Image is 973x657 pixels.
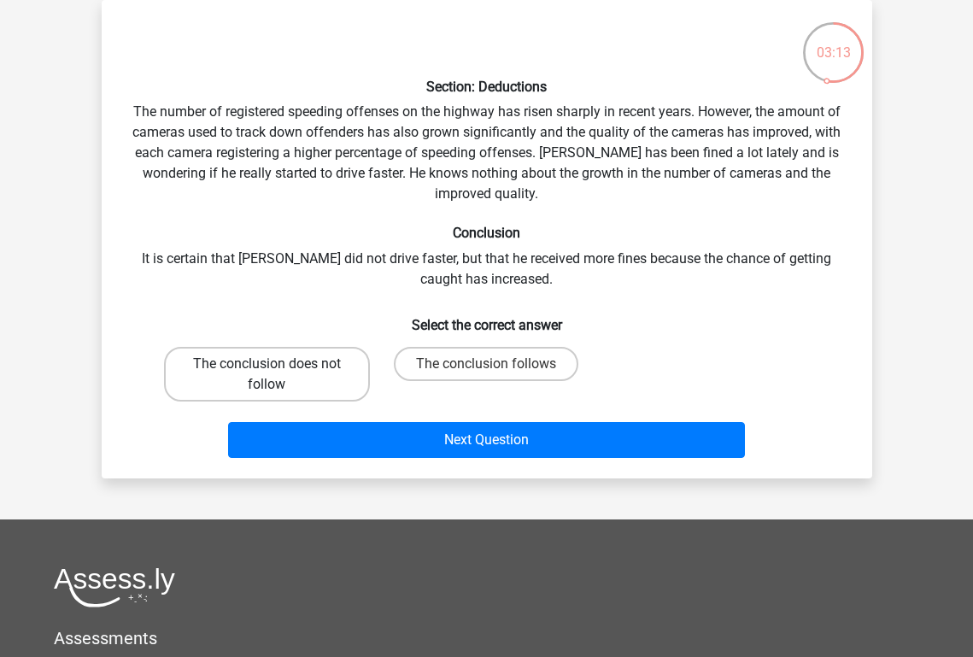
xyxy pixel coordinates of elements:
[164,347,370,402] label: The conclusion does not follow
[129,79,845,95] h6: Section: Deductions
[108,14,865,465] div: The number of registered speeding offenses on the highway has risen sharply in recent years. Howe...
[54,628,919,648] h5: Assessments
[54,567,175,607] img: Assessly logo
[394,347,578,381] label: The conclusion follows
[129,225,845,241] h6: Conclusion
[228,422,745,458] button: Next Question
[801,21,865,63] div: 03:13
[129,303,845,333] h6: Select the correct answer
